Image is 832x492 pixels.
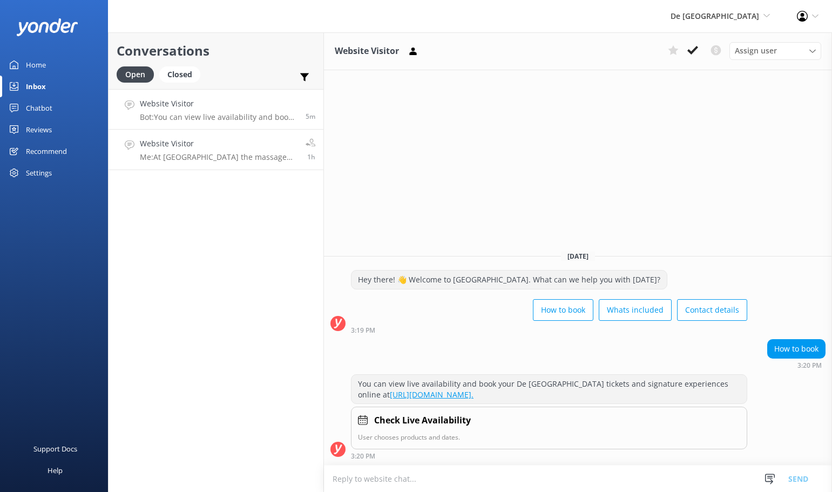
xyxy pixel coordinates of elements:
[109,89,323,130] a: Website VisitorBot:You can view live availability and book your De Palm Island tickets and signat...
[109,130,323,170] a: Website VisitorMe:At [GEOGRAPHIC_DATA] the massage booking can be done direct on the island1h
[26,140,67,162] div: Recommend
[561,252,595,261] span: [DATE]
[351,452,747,460] div: Sep 27 2025 03:20pm (UTC -04:00) America/Caracas
[729,42,821,59] div: Assign User
[335,44,399,58] h3: Website Visitor
[117,68,159,80] a: Open
[677,299,747,321] button: Contact details
[117,66,154,83] div: Open
[797,362,822,369] strong: 3:20 PM
[768,340,825,358] div: How to book
[351,327,375,334] strong: 3:19 PM
[735,45,777,57] span: Assign user
[351,326,747,334] div: Sep 27 2025 03:19pm (UTC -04:00) America/Caracas
[390,389,474,400] a: [URL][DOMAIN_NAME].
[306,112,315,121] span: Sep 27 2025 03:20pm (UTC -04:00) America/Caracas
[33,438,77,460] div: Support Docs
[351,271,667,289] div: Hey there! 👋 Welcome to [GEOGRAPHIC_DATA]. What can we help you with [DATE]?
[26,76,46,97] div: Inbox
[159,66,200,83] div: Closed
[767,361,826,369] div: Sep 27 2025 03:20pm (UTC -04:00) America/Caracas
[351,453,375,460] strong: 3:20 PM
[48,460,63,481] div: Help
[117,41,315,61] h2: Conversations
[26,162,52,184] div: Settings
[671,11,759,21] span: De [GEOGRAPHIC_DATA]
[140,152,297,162] p: Me: At [GEOGRAPHIC_DATA] the massage booking can be done direct on the island
[358,432,740,442] p: User chooses products and dates.
[307,152,315,161] span: Sep 27 2025 02:24pm (UTC -04:00) America/Caracas
[599,299,672,321] button: Whats included
[351,375,747,403] div: You can view live availability and book your De [GEOGRAPHIC_DATA] tickets and signature experienc...
[374,414,471,428] h4: Check Live Availability
[26,54,46,76] div: Home
[159,68,206,80] a: Closed
[26,97,52,119] div: Chatbot
[533,299,593,321] button: How to book
[140,112,297,122] p: Bot: You can view live availability and book your De Palm Island tickets and signature experience...
[140,98,297,110] h4: Website Visitor
[26,119,52,140] div: Reviews
[140,138,297,150] h4: Website Visitor
[16,18,78,36] img: yonder-white-logo.png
